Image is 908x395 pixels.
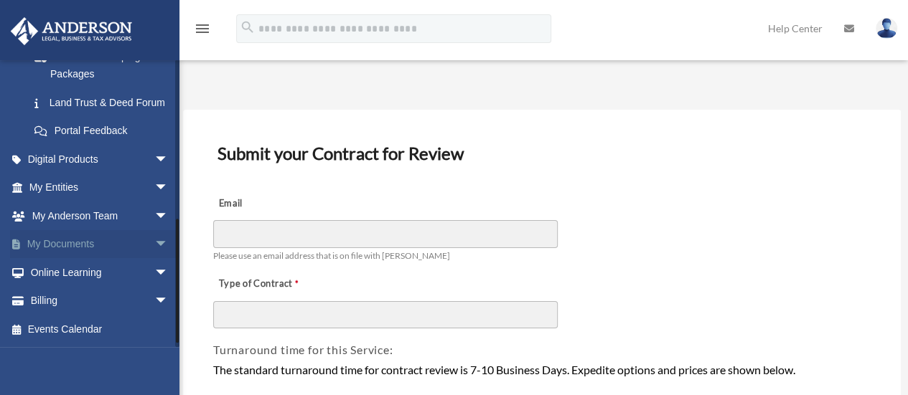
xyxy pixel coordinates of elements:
a: My Anderson Teamarrow_drop_down [10,201,190,230]
span: Turnaround time for this Service: [213,343,393,356]
a: Tax & Bookkeeping Packages [20,42,190,88]
span: Please use an email address that is on file with [PERSON_NAME] [213,250,450,261]
a: My Entitiesarrow_drop_down [10,173,190,202]
a: My Documentsarrow_drop_down [10,230,190,259]
a: Online Learningarrow_drop_down [10,258,190,287]
a: Digital Productsarrow_drop_down [10,145,190,173]
span: arrow_drop_down [154,287,183,316]
i: menu [194,20,211,37]
img: Anderson Advisors Platinum Portal [6,17,136,45]
span: arrow_drop_down [154,258,183,287]
img: User Pic [876,18,897,39]
span: arrow_drop_down [154,230,183,260]
span: arrow_drop_down [154,201,183,231]
span: arrow_drop_down [154,145,183,174]
span: arrow_drop_down [154,173,183,203]
a: Events Calendar [10,315,190,343]
i: search [240,19,256,35]
a: Land Trust & Deed Forum [20,88,190,117]
a: menu [194,25,211,37]
a: Portal Feedback [20,117,190,146]
a: Billingarrow_drop_down [10,287,190,315]
h3: Submit your Contract for Review [212,138,872,168]
label: Type of Contract [213,274,357,294]
label: Email [213,194,357,214]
